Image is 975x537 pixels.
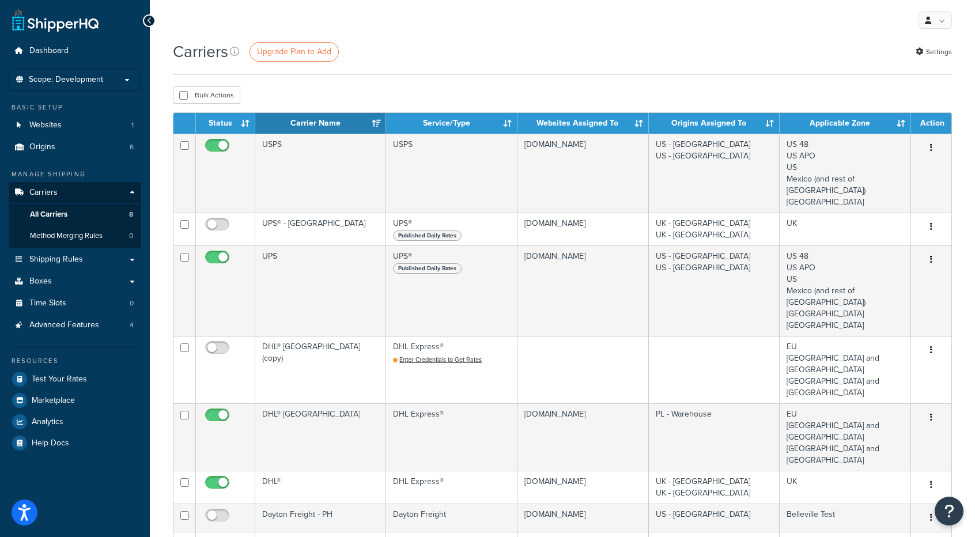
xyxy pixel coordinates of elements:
th: Applicable Zone: activate to sort column ascending [780,113,911,134]
a: Analytics [9,411,141,432]
td: EU [GEOGRAPHIC_DATA] and [GEOGRAPHIC_DATA] [GEOGRAPHIC_DATA] and [GEOGRAPHIC_DATA] [780,336,911,403]
th: Websites Assigned To: activate to sort column ascending [517,113,649,134]
span: 8 [129,210,133,220]
td: EU [GEOGRAPHIC_DATA] and [GEOGRAPHIC_DATA] [GEOGRAPHIC_DATA] and [GEOGRAPHIC_DATA] [780,403,911,471]
button: Bulk Actions [173,86,240,104]
th: Action [911,113,951,134]
span: Enter Credentials to Get Rates [399,355,482,364]
li: Websites [9,115,141,136]
li: Advanced Features [9,315,141,336]
a: Test Your Rates [9,369,141,389]
td: Dayton Freight - PH [255,504,386,532]
a: Enter Credentials to Get Rates [393,355,482,364]
td: [DOMAIN_NAME] [517,245,649,336]
td: DHL Express® [386,471,517,504]
span: Published Daily Rates [393,263,462,274]
div: Resources [9,356,141,366]
a: Websites 1 [9,115,141,136]
span: Boxes [29,277,52,286]
th: Origins Assigned To: activate to sort column ascending [649,113,780,134]
li: Origins [9,137,141,158]
span: Carriers [29,188,58,198]
a: Marketplace [9,390,141,411]
a: Upgrade Plan to Add [250,42,339,62]
td: Dayton Freight [386,504,517,532]
span: Websites [29,120,62,130]
div: Basic Setup [9,103,141,112]
th: Status: activate to sort column ascending [196,113,255,134]
div: Manage Shipping [9,169,141,179]
td: DHL® [GEOGRAPHIC_DATA] [255,403,386,471]
span: All Carriers [30,210,67,220]
td: DHL® [255,471,386,504]
span: Origins [29,142,55,152]
td: [DOMAIN_NAME] [517,134,649,213]
li: All Carriers [9,204,141,225]
td: US - [GEOGRAPHIC_DATA] US - [GEOGRAPHIC_DATA] [649,245,780,336]
td: Belleville Test [780,504,911,532]
td: US - [GEOGRAPHIC_DATA] [649,504,780,532]
li: Time Slots [9,293,141,314]
td: DHL® [GEOGRAPHIC_DATA] (copy) [255,336,386,403]
span: 4 [130,320,134,330]
a: Help Docs [9,433,141,453]
span: Method Merging Rules [30,231,103,241]
td: [DOMAIN_NAME] [517,403,649,471]
span: Marketplace [32,396,75,406]
td: UPS® [386,213,517,245]
th: Carrier Name: activate to sort column ascending [255,113,386,134]
th: Service/Type: activate to sort column ascending [386,113,517,134]
a: All Carriers 8 [9,204,141,225]
td: [DOMAIN_NAME] [517,471,649,504]
td: UK [780,213,911,245]
span: 0 [129,231,133,241]
span: 1 [131,120,134,130]
span: Published Daily Rates [393,230,462,241]
td: UPS® - [GEOGRAPHIC_DATA] [255,213,386,245]
li: Carriers [9,182,141,248]
span: Analytics [32,417,63,427]
span: Test Your Rates [32,375,87,384]
td: [DOMAIN_NAME] [517,213,649,245]
a: Dashboard [9,40,141,62]
span: Scope: Development [29,75,103,85]
a: Time Slots 0 [9,293,141,314]
span: 6 [130,142,134,152]
td: US - [GEOGRAPHIC_DATA] US - [GEOGRAPHIC_DATA] [649,134,780,213]
h1: Carriers [173,40,228,63]
a: Carriers [9,182,141,203]
td: PL - Warehouse [649,403,780,471]
td: UK [780,471,911,504]
li: Method Merging Rules [9,225,141,247]
button: Open Resource Center [935,497,963,525]
span: Shipping Rules [29,255,83,264]
td: DHL Express® [386,336,517,403]
span: Advanced Features [29,320,99,330]
a: Shipping Rules [9,249,141,270]
span: Upgrade Plan to Add [257,46,331,58]
td: DHL Express® [386,403,517,471]
a: ShipperHQ Home [12,9,99,32]
td: UK - [GEOGRAPHIC_DATA] UK - [GEOGRAPHIC_DATA] [649,213,780,245]
td: USPS [386,134,517,213]
td: UK - [GEOGRAPHIC_DATA] UK - [GEOGRAPHIC_DATA] [649,471,780,504]
a: Boxes [9,271,141,292]
td: UPS® [386,245,517,336]
span: Help Docs [32,438,69,448]
td: USPS [255,134,386,213]
span: 0 [130,298,134,308]
span: Time Slots [29,298,66,308]
td: [DOMAIN_NAME] [517,504,649,532]
span: Dashboard [29,46,69,56]
a: Settings [916,44,952,60]
a: Advanced Features 4 [9,315,141,336]
a: Origins 6 [9,137,141,158]
a: Method Merging Rules 0 [9,225,141,247]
